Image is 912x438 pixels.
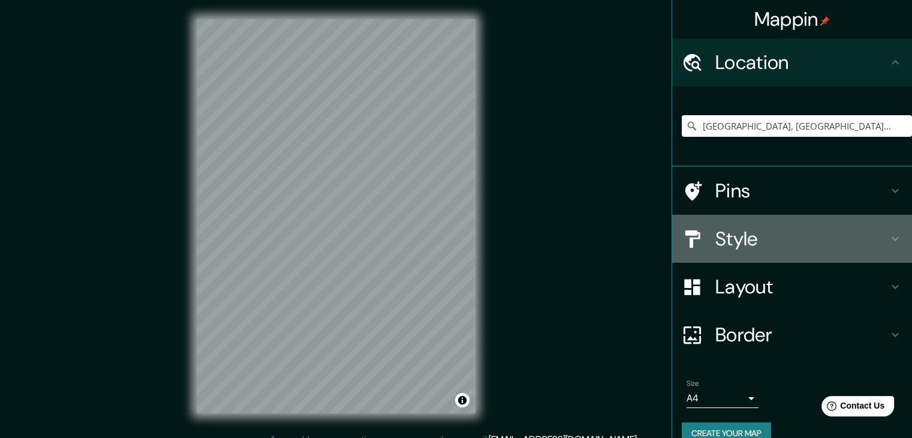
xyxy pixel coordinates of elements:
h4: Layout [715,275,888,299]
div: A4 [687,389,759,408]
img: pin-icon.png [820,16,830,26]
canvas: Map [197,19,475,413]
label: Size [687,379,699,389]
h4: Style [715,227,888,251]
h4: Pins [715,179,888,203]
button: Toggle attribution [455,393,469,407]
h4: Location [715,50,888,74]
div: Border [672,311,912,359]
iframe: Help widget launcher [805,391,899,425]
div: Style [672,215,912,263]
div: Location [672,38,912,86]
h4: Border [715,323,888,347]
div: Layout [672,263,912,311]
div: Pins [672,167,912,215]
h4: Mappin [754,7,830,31]
input: Pick your city or area [682,115,912,137]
